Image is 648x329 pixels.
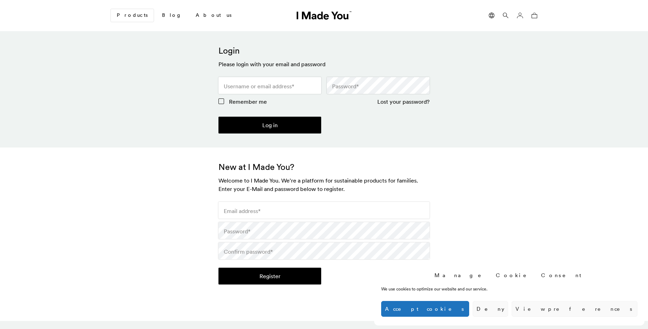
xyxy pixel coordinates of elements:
a: Lost your password? [377,98,430,105]
label: Password [224,227,250,235]
label: Username or email address [224,82,294,90]
a: Products [111,9,154,22]
a: About us [190,9,237,21]
h3: Please login with your email and password [218,60,430,68]
h2: New at I Made You? [218,162,430,173]
button: Register [218,268,321,285]
label: Confirm password [224,247,273,256]
a: Blog [156,9,187,21]
div: Manage Cookie Consent [434,272,585,279]
button: Log in [218,117,321,133]
button: Deny [473,301,508,317]
label: Password [332,82,359,90]
h3: Welcome to I Made You. We're a platform for sustainable products for families. Enter your E-Mail ... [218,176,430,193]
button: Accept cookies [381,301,469,317]
input: Remember me [218,98,224,104]
div: We use cookies to optimize our website and our service. [381,286,533,292]
h2: Login [218,45,430,56]
span: Remember me [229,98,267,105]
button: View preferences [512,301,637,317]
label: Email address [224,207,261,215]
